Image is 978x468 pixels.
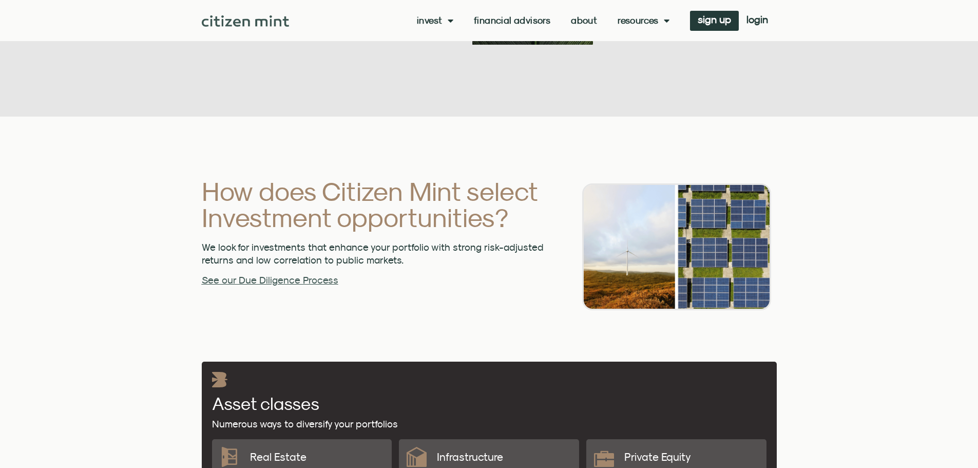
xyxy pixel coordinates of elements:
a: Financial Advisors [474,15,550,26]
p: Infrastructure [437,452,503,462]
span: login [746,16,768,23]
img: Citizen Mint [202,15,290,27]
a: sign up [690,11,739,31]
p: Real Estate [250,452,306,462]
nav: Menu [417,15,669,26]
span: sign up [698,16,731,23]
p: We look for investments that enhance your portfolio with strong risk-adjusted returns and low cor... [202,241,578,267]
h1: Numerous ways to diversify your portfolios [212,419,398,429]
h2: Asset classes [212,395,319,412]
a: About [571,15,597,26]
a: See our Due Diligence Process [202,274,338,286]
a: Invest [417,15,453,26]
h2: How does Citizen Mint select Investment opportunities? [202,178,578,231]
p: Private Equity [624,452,691,462]
a: login [739,11,776,31]
a: Resources [618,15,669,26]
